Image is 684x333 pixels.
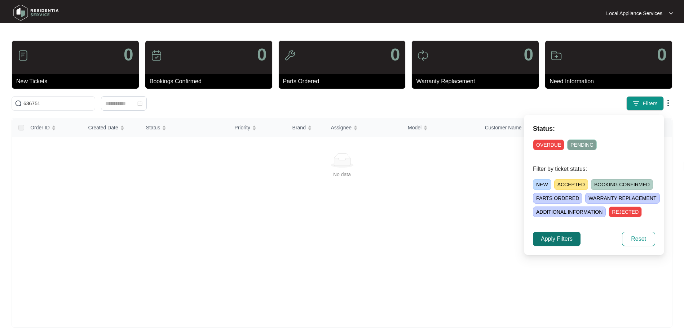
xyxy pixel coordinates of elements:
[292,124,306,132] span: Brand
[533,207,606,217] span: ADDITIONAL INFORMATION
[287,118,325,137] th: Brand
[657,46,667,63] p: 0
[331,124,352,132] span: Assignee
[533,193,582,204] span: PARTS ORDERED
[479,118,556,137] th: Customer Name
[151,50,162,61] img: icon
[146,124,160,132] span: Status
[25,118,82,137] th: Order ID
[626,96,664,111] button: filter iconFilters
[632,100,640,107] img: filter icon
[408,124,422,132] span: Model
[609,207,642,217] span: REJECTED
[140,118,229,137] th: Status
[533,124,655,134] p: Status:
[551,50,562,61] img: icon
[643,100,658,107] span: Filters
[390,46,400,63] p: 0
[16,77,139,86] p: New Tickets
[664,99,672,107] img: dropdown arrow
[554,179,588,190] span: ACCEPTED
[17,50,29,61] img: icon
[533,139,564,150] span: OVERDUE
[533,179,551,190] span: NEW
[325,118,402,137] th: Assignee
[533,232,581,246] button: Apply Filters
[541,235,573,243] span: Apply Filters
[257,46,267,63] p: 0
[284,50,296,61] img: icon
[150,77,272,86] p: Bookings Confirmed
[402,118,479,137] th: Model
[11,2,61,23] img: residentia service logo
[669,12,673,15] img: dropdown arrow
[417,50,429,61] img: icon
[585,193,659,204] span: WARRANTY REPLACEMENT
[30,124,50,132] span: Order ID
[234,124,250,132] span: Priority
[485,124,522,132] span: Customer Name
[23,99,92,107] input: Search by Order Id, Assignee Name, Customer Name, Brand and Model
[229,118,286,137] th: Priority
[550,77,672,86] p: Need Information
[606,10,662,17] p: Local Appliance Services
[567,139,597,150] span: PENDING
[591,179,653,190] span: BOOKING CONFIRMED
[416,77,539,86] p: Warranty Replacement
[88,124,118,132] span: Created Date
[283,77,406,86] p: Parts Ordered
[124,46,133,63] p: 0
[622,232,655,246] button: Reset
[533,165,655,173] p: Filter by ticket status:
[82,118,140,137] th: Created Date
[524,46,533,63] p: 0
[21,170,663,178] div: No data
[631,235,646,243] span: Reset
[15,100,22,107] img: search-icon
